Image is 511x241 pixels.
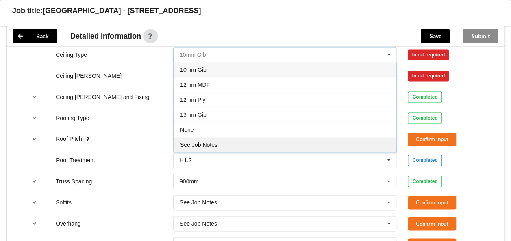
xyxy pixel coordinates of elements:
div: Completed [408,112,442,124]
span: 13mm Gib [180,112,207,118]
label: Soffits [56,199,72,206]
span: 10mm Gib [180,67,207,73]
label: Ceiling [PERSON_NAME] [56,73,122,79]
span: 12mm MDF [180,82,210,88]
div: H1.2 [180,157,192,163]
label: Ceiling Type [56,52,87,58]
div: Completed [408,176,442,187]
button: reference-toggle [26,90,42,104]
div: See Job Notes [180,221,217,226]
h3: [GEOGRAPHIC_DATA] - [STREET_ADDRESS] [43,6,201,15]
span: Detailed information [70,32,141,40]
label: Truss Spacing [56,178,92,185]
div: Input required [408,49,449,60]
label: Roofing Type [56,115,89,121]
button: reference-toggle [26,195,42,210]
span: None [180,127,194,133]
button: Confirm input [408,196,456,209]
label: Overhang [56,220,80,227]
div: Input required [408,71,449,81]
span: See Job Notes [180,142,217,148]
button: reference-toggle [26,132,42,146]
div: Completed [408,155,442,166]
label: Ceiling [PERSON_NAME] and Fixing [56,94,149,100]
div: See Job Notes [180,200,217,205]
label: Roof Pitch [56,136,83,142]
h3: Job title: [12,6,43,15]
button: Back [13,29,57,43]
button: Save [421,29,450,43]
button: Confirm input [408,217,456,230]
button: reference-toggle [26,174,42,189]
div: Completed [408,91,442,103]
span: 12mm Ply [180,97,205,103]
button: reference-toggle [26,216,42,231]
label: Roof Treatment [56,157,95,164]
div: 900mm [180,179,199,184]
button: reference-toggle [26,111,42,125]
button: Confirm input [408,133,456,146]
